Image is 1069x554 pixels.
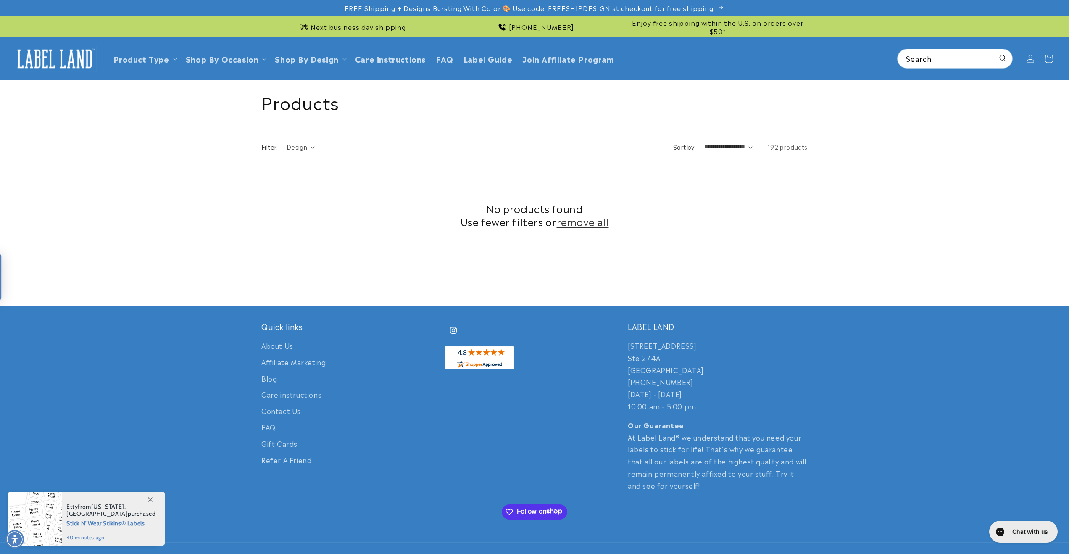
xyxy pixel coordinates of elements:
div: Announcement [445,16,624,37]
span: Label Guide [463,54,513,63]
span: [US_STATE] [91,503,124,510]
h2: No products found Use fewer filters or [261,202,808,228]
span: Enjoy free shipping within the U.S. on orders over $50* [628,18,808,35]
img: Customer Reviews [445,346,514,369]
strong: Our Guarantee [628,420,684,430]
a: remove all [557,215,609,228]
span: Shop By Occasion [186,54,259,63]
button: Search [994,49,1012,68]
a: Gift Cards [261,435,298,452]
summary: Shop By Occasion [181,49,270,69]
span: 192 products [767,142,808,151]
a: Contact Us [261,403,301,419]
div: Announcement [628,16,808,37]
a: Product Type [113,53,169,64]
span: FREE Shipping + Designs Bursting With Color 🎨 Use code: FREESHIPDESIGN at checkout for free shipp... [345,4,715,12]
span: FAQ [436,54,453,63]
a: FAQ [431,49,458,69]
a: Blog [261,370,277,387]
h2: Filter: [261,142,278,151]
span: Etty [66,503,78,510]
summary: Shop By Design [270,49,350,69]
span: from , purchased [66,503,156,517]
a: FAQ [261,419,276,435]
a: About Us [261,340,293,354]
div: Announcement [261,16,441,37]
p: At Label Land® we understand that you need your labels to stick for life! That's why we guarantee... [628,419,808,492]
summary: Product Type [108,49,181,69]
span: Care instructions [355,54,426,63]
span: Join Affiliate Program [522,54,614,63]
a: Label Land [10,42,100,75]
h1: Products [261,91,808,113]
h2: Quick links [261,322,441,331]
a: Care instructions [261,386,321,403]
a: Refer A Friend [261,452,311,468]
a: Care instructions [350,49,431,69]
p: [STREET_ADDRESS] Ste 274A [GEOGRAPHIC_DATA] [PHONE_NUMBER] [DATE] - [DATE] 10:00 am - 5:00 pm [628,340,808,412]
div: Accessibility Menu [5,530,24,549]
span: Design [287,142,307,151]
a: Label Guide [458,49,518,69]
img: Label Land [13,46,97,72]
a: Join Affiliate Program [517,49,619,69]
h2: LABEL LAND [628,322,808,331]
span: [PHONE_NUMBER] [509,23,574,31]
iframe: Gorgias live chat messenger [985,518,1061,546]
a: Shop By Design [275,53,338,64]
summary: Design (0 selected) [287,142,315,151]
label: Sort by: [673,142,696,151]
span: [GEOGRAPHIC_DATA] [66,510,128,517]
span: Next business day shipping [311,23,406,31]
a: Affiliate Marketing [261,354,326,370]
